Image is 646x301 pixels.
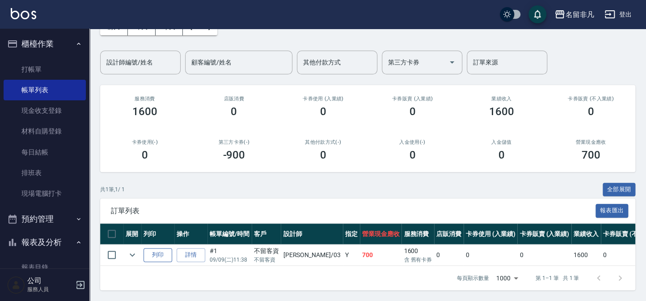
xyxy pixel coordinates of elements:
[434,224,464,245] th: 店販消費
[289,96,357,102] h2: 卡券使用 (入業績)
[379,139,447,145] h2: 入金使用(-)
[141,224,174,245] th: 列印
[4,257,86,278] a: 報表目錄
[4,231,86,254] button: 報表及分析
[4,80,86,100] a: 帳單列表
[281,245,342,266] td: [PERSON_NAME] /03
[289,139,357,145] h2: 其他付款方式(-)
[489,105,514,118] h3: 1600
[144,248,172,262] button: 列印
[343,224,360,245] th: 指定
[595,206,629,215] a: 報表匯出
[409,105,415,118] h3: 0
[517,224,571,245] th: 卡券販賣 (入業績)
[581,149,600,161] h3: 700
[603,183,636,197] button: 全部展開
[536,274,579,282] p: 第 1–1 筆 共 1 筆
[517,245,571,266] td: 0
[11,8,36,19] img: Logo
[281,224,342,245] th: 設計師
[174,224,207,245] th: 操作
[468,139,536,145] h2: 入金儲值
[254,246,279,256] div: 不留客資
[200,96,268,102] h2: 店販消費
[551,5,597,24] button: 名留非凡
[571,224,601,245] th: 業績收入
[565,9,594,20] div: 名留非凡
[360,245,402,266] td: 700
[320,149,326,161] h3: 0
[409,149,415,161] h3: 0
[142,149,148,161] h3: 0
[200,139,268,145] h2: 第三方卡券(-)
[207,224,252,245] th: 帳單編號/時間
[4,207,86,231] button: 預約管理
[123,224,141,245] th: 展開
[457,274,489,282] p: 每頁顯示數量
[210,256,249,264] p: 09/09 (二) 11:38
[360,224,402,245] th: 營業現金應收
[528,5,546,23] button: save
[601,6,635,23] button: 登出
[254,256,279,264] p: 不留客資
[379,96,447,102] h2: 卡券販賣 (入業績)
[111,96,179,102] h3: 服務消費
[404,256,432,264] p: 含 舊有卡券
[4,183,86,204] a: 現場電腦打卡
[132,105,157,118] h3: 1600
[4,59,86,80] a: 打帳單
[464,245,518,266] td: 0
[343,245,360,266] td: Y
[100,185,125,193] p: 共 1 筆, 1 / 1
[231,105,237,118] h3: 0
[468,96,536,102] h2: 業績收入
[111,139,179,145] h2: 卡券使用(-)
[7,276,25,294] img: Person
[320,105,326,118] h3: 0
[4,32,86,56] button: 櫃檯作業
[595,204,629,218] button: 報表匯出
[252,224,281,245] th: 客戶
[111,206,595,215] span: 訂單列表
[587,105,594,118] h3: 0
[207,245,252,266] td: #1
[4,142,86,163] a: 每日結帳
[571,245,601,266] td: 1600
[223,149,245,161] h3: -900
[27,276,73,285] h5: 公司
[4,121,86,142] a: 材料自購登錄
[557,96,625,102] h2: 卡券販賣 (不入業績)
[493,266,521,290] div: 1000
[4,100,86,121] a: 現金收支登錄
[445,55,459,69] button: Open
[401,245,434,266] td: 1600
[498,149,505,161] h3: 0
[27,285,73,293] p: 服務人員
[126,248,139,262] button: expand row
[177,248,205,262] a: 詳情
[4,163,86,183] a: 排班表
[401,224,434,245] th: 服務消費
[434,245,464,266] td: 0
[557,139,625,145] h2: 營業現金應收
[464,224,518,245] th: 卡券使用 (入業績)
